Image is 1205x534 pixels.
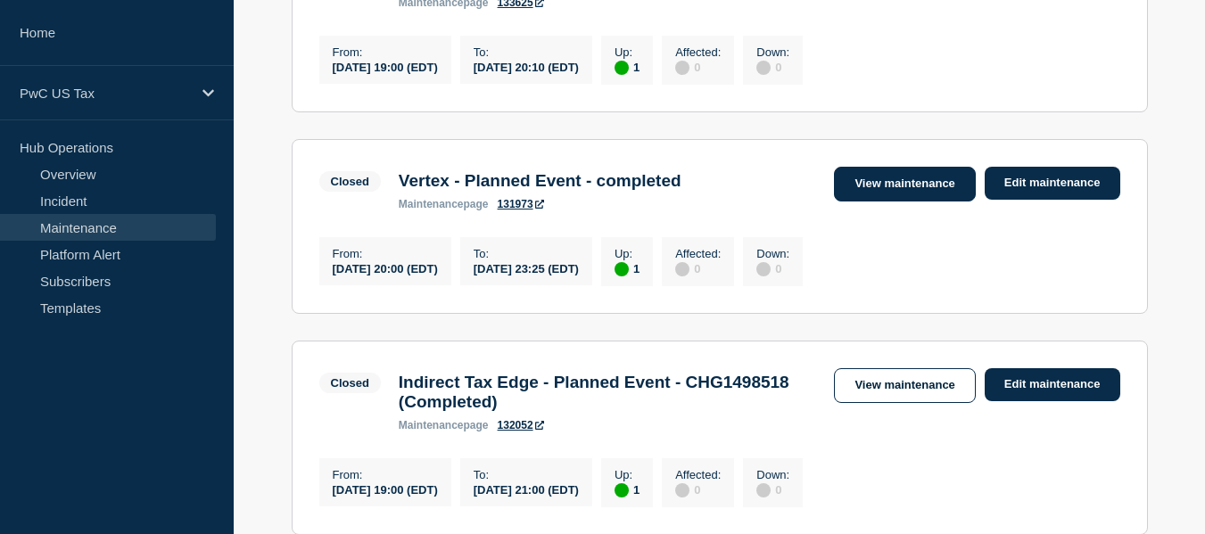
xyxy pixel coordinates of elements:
[756,481,789,497] div: 0
[675,262,689,276] div: disabled
[498,419,544,431] a: 132052
[615,260,640,276] div: 1
[333,247,438,260] p: From :
[615,483,629,497] div: up
[333,59,438,74] div: [DATE] 19:00 (EDT)
[474,59,579,74] div: [DATE] 20:10 (EDT)
[399,419,464,431] span: maintenance
[675,61,689,75] div: disabled
[756,468,789,481] p: Down :
[985,368,1120,401] a: Edit maintenance
[474,260,579,275] div: [DATE] 23:25 (EDT)
[834,368,975,403] a: View maintenance
[756,247,789,260] p: Down :
[474,247,579,260] p: To :
[675,483,689,497] div: disabled
[498,198,544,210] a: 131973
[675,481,721,497] div: 0
[834,167,975,201] a: View maintenance
[20,86,191,101] p: PwC US Tax
[615,45,640,59] p: Up :
[399,198,464,210] span: maintenance
[615,262,629,276] div: up
[675,260,721,276] div: 0
[756,61,771,75] div: disabled
[333,481,438,497] div: [DATE] 19:00 (EDT)
[756,59,789,75] div: 0
[399,198,489,210] p: page
[675,247,721,260] p: Affected :
[615,468,640,481] p: Up :
[756,45,789,59] p: Down :
[399,373,817,412] h3: Indirect Tax Edge - Planned Event - CHG1498518 (Completed)
[615,61,629,75] div: up
[615,481,640,497] div: 1
[675,45,721,59] p: Affected :
[675,468,721,481] p: Affected :
[399,171,681,191] h3: Vertex - Planned Event - completed
[333,45,438,59] p: From :
[333,260,438,275] div: [DATE] 20:00 (EDT)
[756,262,771,276] div: disabled
[331,376,369,390] div: Closed
[756,483,771,497] div: disabled
[331,175,369,188] div: Closed
[675,59,721,75] div: 0
[399,419,489,431] p: page
[985,167,1120,200] a: Edit maintenance
[474,45,579,59] p: To :
[333,468,438,481] p: From :
[474,481,579,497] div: [DATE] 21:00 (EDT)
[615,247,640,260] p: Up :
[474,468,579,481] p: To :
[615,59,640,75] div: 1
[756,260,789,276] div: 0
